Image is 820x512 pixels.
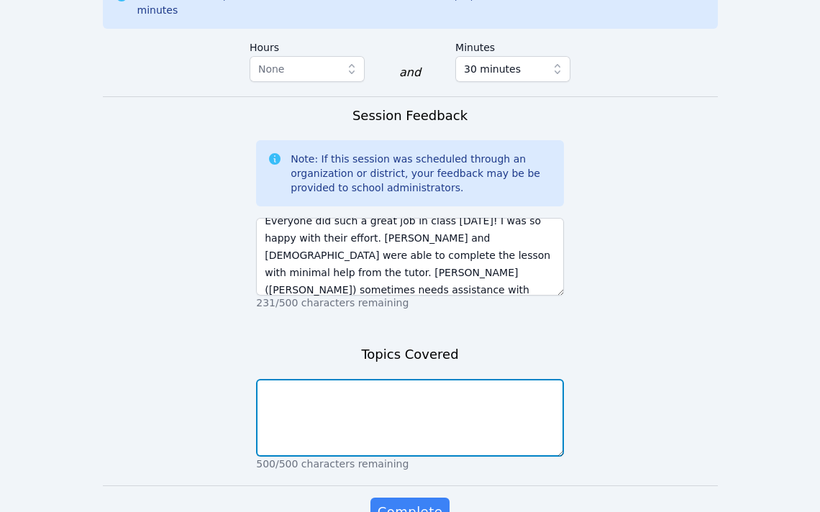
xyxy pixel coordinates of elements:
div: and [399,64,421,81]
textarea: Everyone did such a great job in class [DATE]! I was so happy with their effort. [PERSON_NAME] an... [256,218,564,296]
p: 500/500 characters remaining [256,457,564,471]
label: Minutes [455,35,570,56]
p: 231/500 characters remaining [256,296,564,310]
span: None [258,63,285,75]
h3: Topics Covered [361,344,458,365]
button: 30 minutes [455,56,570,82]
div: Note: If this session was scheduled through an organization or district, your feedback may be be ... [291,152,552,195]
span: 30 minutes [464,60,521,78]
h3: Session Feedback [352,106,468,126]
label: Hours [250,35,365,56]
button: None [250,56,365,82]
